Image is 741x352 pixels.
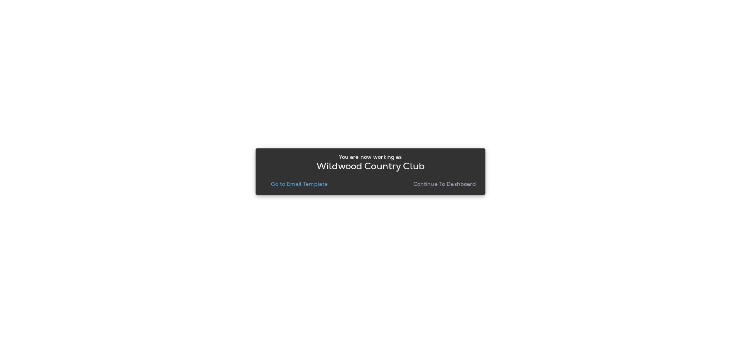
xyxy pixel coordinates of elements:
p: Wildwood Country Club [316,163,425,169]
p: You are now working as [339,154,402,160]
p: Continue to Dashboard [413,181,476,187]
button: Go to Email Template [268,179,331,189]
p: Go to Email Template [271,181,328,187]
button: Continue to Dashboard [410,179,479,189]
